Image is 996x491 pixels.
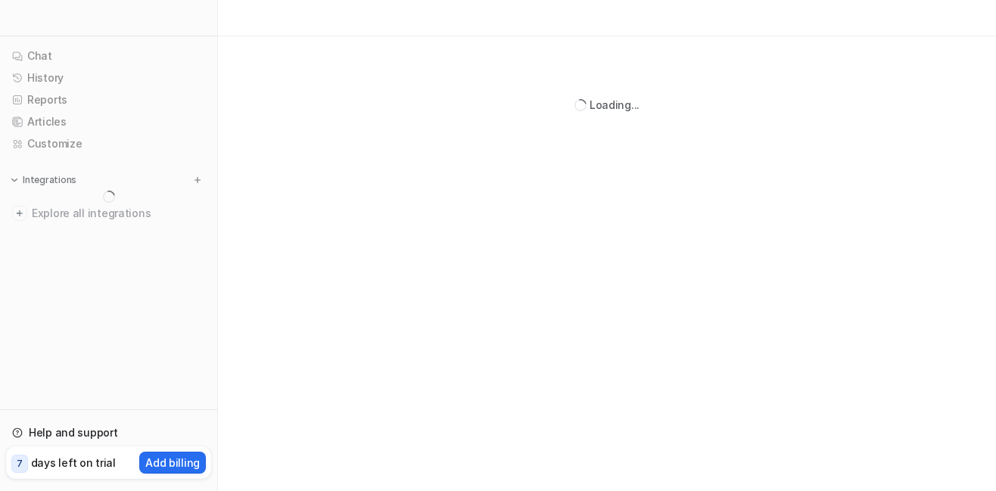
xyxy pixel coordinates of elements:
a: Explore all integrations [6,203,211,224]
a: Chat [6,45,211,67]
p: Integrations [23,174,76,186]
p: Add billing [145,455,200,471]
p: 7 [17,457,23,471]
button: Add billing [139,452,206,474]
a: Articles [6,111,211,132]
img: menu_add.svg [192,175,203,185]
a: Reports [6,89,211,110]
img: expand menu [9,175,20,185]
p: days left on trial [31,455,116,471]
span: Explore all integrations [32,201,205,225]
a: Help and support [6,422,211,443]
button: Integrations [6,172,81,188]
a: History [6,67,211,89]
img: explore all integrations [12,206,27,221]
div: Loading... [590,97,640,113]
a: Customize [6,133,211,154]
